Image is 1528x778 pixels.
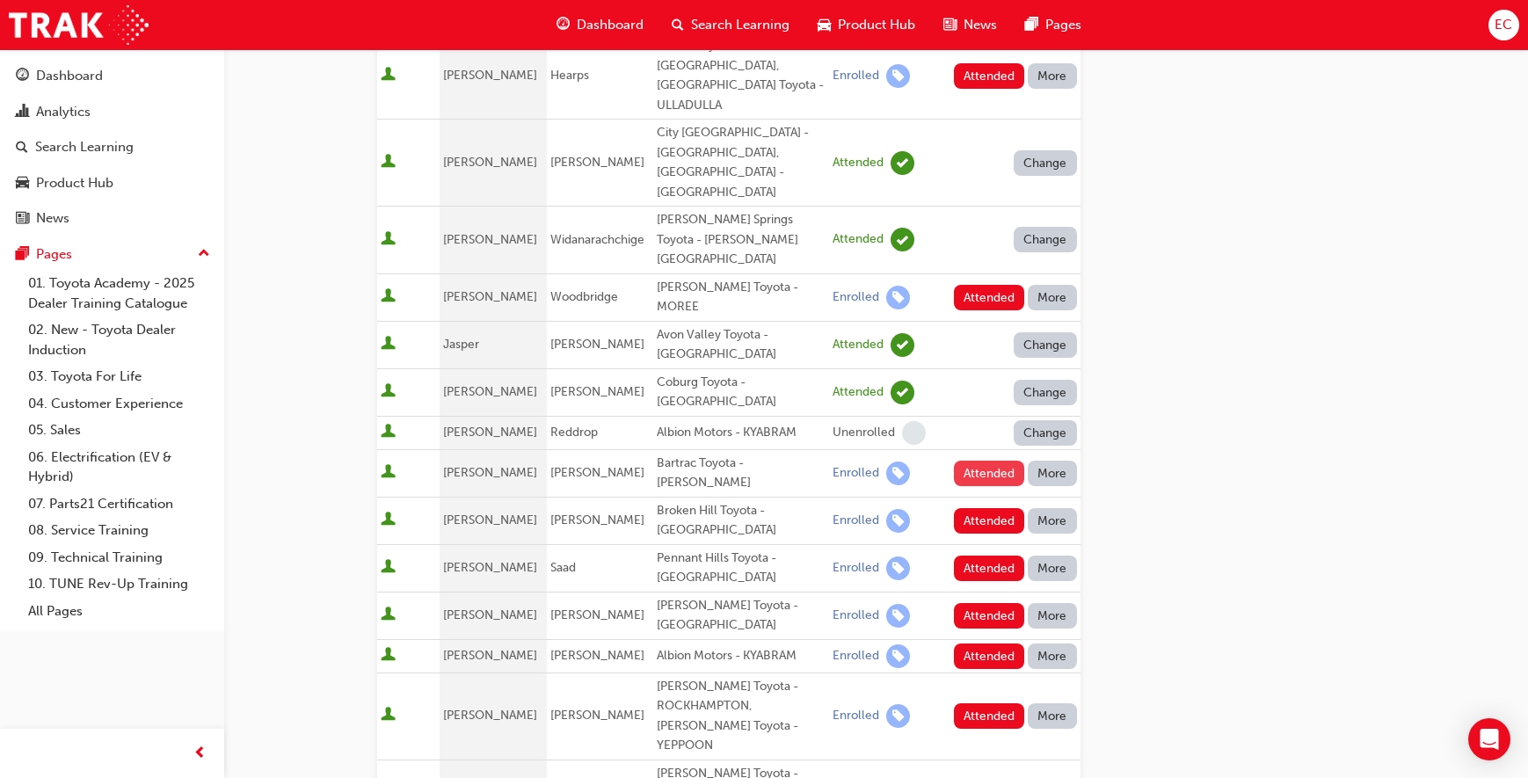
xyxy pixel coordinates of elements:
span: learningRecordVerb_ENROLL-icon [886,556,910,580]
div: Analytics [36,102,91,122]
a: 07. Parts21 Certification [21,491,217,518]
img: Trak [9,5,149,45]
span: [PERSON_NAME] [443,425,537,440]
div: Albion Motors - KYABRAM [657,646,826,666]
span: [PERSON_NAME] [550,607,644,622]
span: car-icon [818,14,831,36]
span: User is active [381,512,396,529]
span: [PERSON_NAME] [443,232,537,247]
div: Open Intercom Messenger [1468,718,1510,760]
div: Enrolled [833,560,879,577]
span: [PERSON_NAME] [550,648,644,663]
span: Jasper [443,337,479,352]
div: Albion Motors - KYABRAM [657,423,826,443]
span: pages-icon [16,247,29,263]
a: 09. Technical Training [21,544,217,571]
span: Product Hub [838,15,915,35]
span: User is active [381,67,396,84]
div: Bartrac Toyota - [PERSON_NAME] [657,454,826,493]
span: User is active [381,647,396,665]
button: More [1028,603,1077,629]
span: pages-icon [1025,14,1038,36]
a: car-iconProduct Hub [804,7,929,43]
span: car-icon [16,176,29,192]
span: [PERSON_NAME] [550,708,644,723]
button: Change [1014,227,1077,252]
a: search-iconSearch Learning [658,7,804,43]
a: 01. Toyota Academy - 2025 Dealer Training Catalogue [21,270,217,316]
span: learningRecordVerb_ATTEND-icon [891,151,914,175]
span: [PERSON_NAME] [443,289,537,304]
span: User is active [381,336,396,353]
span: guage-icon [16,69,29,84]
button: Change [1014,420,1077,446]
a: 10. TUNE Rev-Up Training [21,571,217,598]
div: [PERSON_NAME] Springs Toyota - [PERSON_NAME][GEOGRAPHIC_DATA] [657,210,826,270]
span: up-icon [198,243,210,265]
div: Pennant Hills Toyota - [GEOGRAPHIC_DATA] [657,549,826,588]
span: [PERSON_NAME] [550,384,644,399]
span: prev-icon [193,743,207,765]
a: pages-iconPages [1011,7,1095,43]
div: Enrolled [833,289,879,306]
div: Search Learning [35,137,134,157]
button: More [1028,703,1077,729]
span: [PERSON_NAME] [443,465,537,480]
span: User is active [381,424,396,441]
div: Coburg Toyota - [GEOGRAPHIC_DATA] [657,373,826,412]
button: Change [1014,150,1077,176]
span: User is active [381,154,396,171]
button: Attended [954,556,1025,581]
span: Woodbridge [550,289,618,304]
span: Saad [550,560,576,575]
span: [PERSON_NAME] [550,465,644,480]
a: 06. Electrification (EV & Hybrid) [21,444,217,491]
button: More [1028,556,1077,581]
div: City [GEOGRAPHIC_DATA] - [GEOGRAPHIC_DATA], [GEOGRAPHIC_DATA] - [GEOGRAPHIC_DATA] [657,123,826,202]
span: learningRecordVerb_NONE-icon [902,421,926,445]
a: Analytics [7,96,217,128]
span: User is active [381,231,396,249]
div: [PERSON_NAME] Toyota - MOREE [657,278,826,317]
span: learningRecordVerb_ENROLL-icon [886,462,910,485]
span: Reddrop [550,425,598,440]
button: More [1028,508,1077,534]
a: Product Hub [7,167,217,200]
div: Nowra Toyota - [GEOGRAPHIC_DATA], [GEOGRAPHIC_DATA] Toyota - ULLADULLA [657,36,826,115]
button: More [1028,461,1077,486]
span: search-icon [672,14,684,36]
span: User is active [381,607,396,624]
div: [PERSON_NAME] Toyota - ROCKHAMPTON, [PERSON_NAME] Toyota - YEPPOON [657,677,826,756]
button: EC [1488,10,1519,40]
a: 04. Customer Experience [21,390,217,418]
span: [PERSON_NAME] [443,560,537,575]
button: Attended [954,703,1025,729]
div: Enrolled [833,513,879,529]
span: news-icon [16,211,29,227]
div: Avon Valley Toyota - [GEOGRAPHIC_DATA] [657,325,826,365]
button: More [1028,643,1077,669]
button: Pages [7,238,217,271]
a: 08. Service Training [21,517,217,544]
a: news-iconNews [929,7,1011,43]
span: [PERSON_NAME] [443,68,537,83]
span: learningRecordVerb_ENROLL-icon [886,604,910,628]
a: 02. New - Toyota Dealer Induction [21,316,217,363]
a: Dashboard [7,60,217,92]
button: Attended [954,508,1025,534]
a: 05. Sales [21,417,217,444]
a: News [7,202,217,235]
div: Enrolled [833,648,879,665]
div: Enrolled [833,68,879,84]
a: Search Learning [7,131,217,164]
div: Attended [833,384,884,401]
div: [PERSON_NAME] Toyota - [GEOGRAPHIC_DATA] [657,596,826,636]
span: learningRecordVerb_ENROLL-icon [886,509,910,533]
div: Enrolled [833,607,879,624]
span: learningRecordVerb_ENROLL-icon [886,286,910,309]
div: Dashboard [36,66,103,86]
button: Change [1014,380,1077,405]
span: [PERSON_NAME] [550,513,644,527]
span: guage-icon [557,14,570,36]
